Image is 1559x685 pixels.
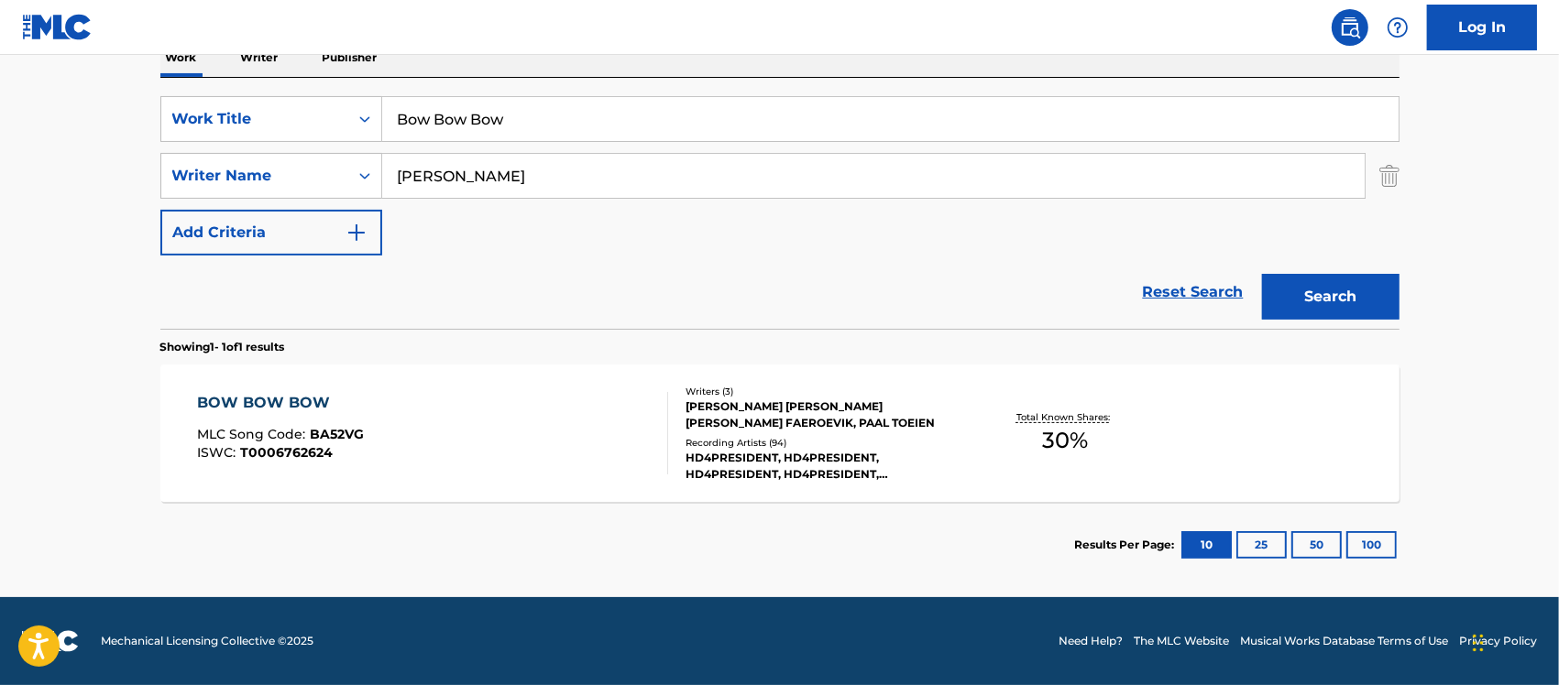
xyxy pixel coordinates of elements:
span: T0006762624 [240,444,333,461]
p: Showing 1 - 1 of 1 results [160,339,285,355]
span: BA52VG [310,426,364,442]
div: Writer Name [172,165,337,187]
p: Writer [236,38,284,77]
span: MLC Song Code : [197,426,310,442]
img: search [1339,16,1361,38]
div: Work Title [172,108,337,130]
img: help [1387,16,1409,38]
div: BOW BOW BOW [197,392,364,414]
span: 30 % [1042,424,1088,457]
div: [PERSON_NAME] [PERSON_NAME] [PERSON_NAME] FAEROEVIK, PAAL TOEIEN [686,398,962,431]
button: 100 [1346,531,1397,559]
a: Public Search [1332,9,1368,46]
a: The MLC Website [1134,633,1229,649]
button: 10 [1181,531,1232,559]
button: 25 [1236,531,1287,559]
img: Delete Criterion [1379,153,1400,199]
span: Mechanical Licensing Collective © 2025 [101,633,313,649]
a: Log In [1427,5,1537,50]
form: Search Form [160,96,1400,329]
a: Privacy Policy [1459,633,1537,649]
div: Drag [1473,615,1484,670]
button: 50 [1291,531,1342,559]
button: Add Criteria [160,210,382,256]
span: ISWC : [197,444,240,461]
p: Publisher [317,38,383,77]
img: MLC Logo [22,14,93,40]
a: Reset Search [1134,272,1253,312]
div: HD4PRESIDENT, HD4PRESIDENT, HD4PRESIDENT, HD4PRESIDENT, HD4PRESIDENT [686,450,962,483]
img: logo [22,630,79,652]
div: Writers ( 3 ) [686,385,962,398]
iframe: Chat Widget [1467,597,1559,685]
p: Results Per Page: [1075,537,1180,553]
p: Total Known Shares: [1016,410,1114,424]
div: Help [1379,9,1416,46]
a: Musical Works Database Terms of Use [1240,633,1448,649]
button: Search [1262,274,1400,320]
a: Need Help? [1059,633,1123,649]
div: Recording Artists ( 94 ) [686,436,962,450]
img: 9d2ae6d4665cec9f34b9.svg [346,222,368,244]
a: BOW BOW BOWMLC Song Code:BA52VGISWC:T0006762624Writers (3)[PERSON_NAME] [PERSON_NAME] [PERSON_NAM... [160,364,1400,502]
p: Work [160,38,203,77]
